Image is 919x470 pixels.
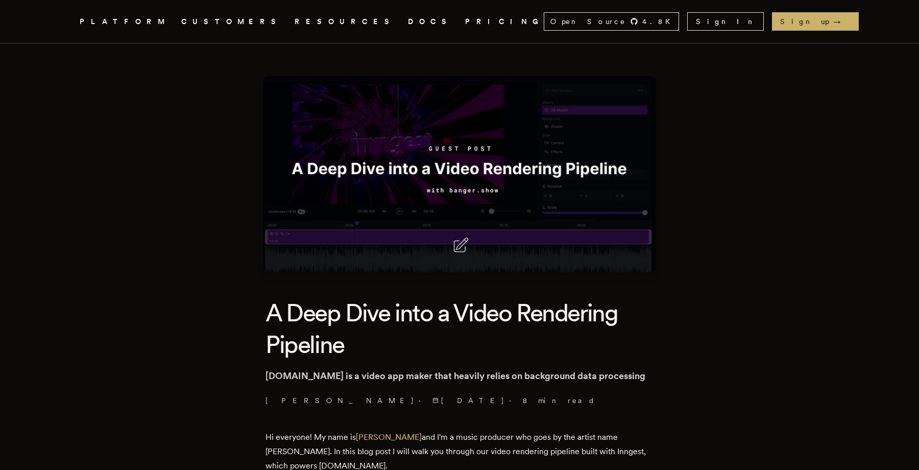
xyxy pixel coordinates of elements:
button: RESOURCES [295,15,396,28]
a: [PERSON_NAME] [356,432,422,442]
a: [PERSON_NAME] [265,395,415,406]
p: · · [265,395,654,406]
span: 4.8 K [642,16,676,27]
a: PRICING [465,15,544,28]
span: 8 min read [523,395,595,406]
button: PLATFORM [80,15,169,28]
p: [DOMAIN_NAME] is a video app maker that heavily relies on background data processing [265,369,654,383]
span: → [833,16,851,27]
a: DOCS [408,15,453,28]
a: Sign In [687,12,764,31]
img: Featured image for A Deep Dive into a Video Rendering Pipeline blog post [263,76,656,272]
h1: A Deep Dive into a Video Rendering Pipeline [265,297,654,361]
span: [DATE] [432,395,505,406]
a: CUSTOMERS [181,15,282,28]
a: Sign up [772,12,859,31]
span: Open Source [550,16,626,27]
